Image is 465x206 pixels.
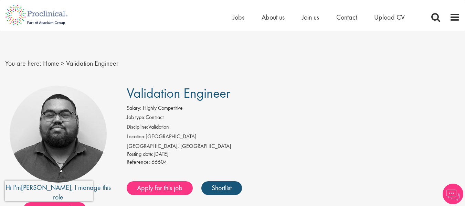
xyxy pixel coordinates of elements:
div: [DATE] [127,150,460,158]
li: [GEOGRAPHIC_DATA] [127,133,460,142]
span: Posting date: [127,150,154,158]
span: Validation Engineer [127,84,230,102]
span: 66604 [151,158,167,165]
span: Highly Competitive [143,104,183,111]
label: Job type: [127,113,146,121]
img: imeage of recruiter Ashley Bennett [10,86,107,183]
a: Upload CV [374,13,405,22]
label: Reference: [127,158,150,166]
label: Discipline: [127,123,148,131]
iframe: reCAPTCHA [5,181,93,201]
li: Contract [127,113,460,123]
span: > [61,59,64,68]
a: Join us [302,13,319,22]
div: [GEOGRAPHIC_DATA], [GEOGRAPHIC_DATA] [127,142,460,150]
span: You are here: [5,59,41,68]
a: Shortlist [201,181,242,195]
a: Contact [336,13,357,22]
img: Chatbot [443,184,463,204]
span: Validation Engineer [66,59,118,68]
a: breadcrumb link [43,59,59,68]
a: About us [262,13,285,22]
a: Apply for this job [127,181,193,195]
label: Salary: [127,104,141,112]
li: Validation [127,123,460,133]
a: Jobs [233,13,244,22]
label: Location: [127,133,146,141]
